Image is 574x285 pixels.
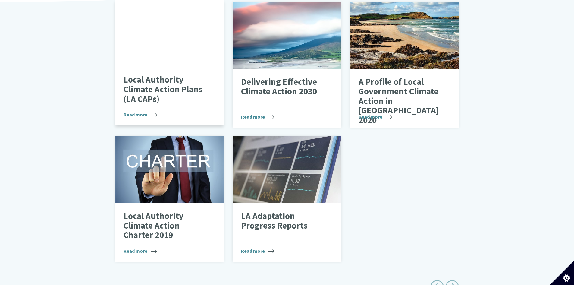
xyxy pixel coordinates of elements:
a: A Profile of Local Government Climate Action in [GEOGRAPHIC_DATA] 2020 Read more [350,2,459,128]
span: Read more [359,113,392,120]
span: Read more [124,111,157,118]
a: Local Authority Climate Action Charter 2019 Read more [115,136,224,262]
p: A Profile of Local Government Climate Action in [GEOGRAPHIC_DATA] 2020 [359,77,441,125]
span: Read more [241,247,274,255]
a: Delivering Effective Climate Action 2030 Read more [233,2,341,128]
a: Local Authority Climate Action Plans (LA CAPs) Read more [115,0,224,126]
p: Delivering Effective Climate Action 2030 [241,77,324,96]
span: Read more [124,247,157,255]
p: LA Adaptation Progress Reports [241,211,324,230]
button: Set cookie preferences [550,261,574,285]
p: Local Authority Climate Action Plans (LA CAPs) [124,75,206,104]
a: LA Adaptation Progress Reports Read more [233,136,341,262]
p: Local Authority Climate Action Charter 2019 [124,211,206,240]
span: Read more [241,113,274,120]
